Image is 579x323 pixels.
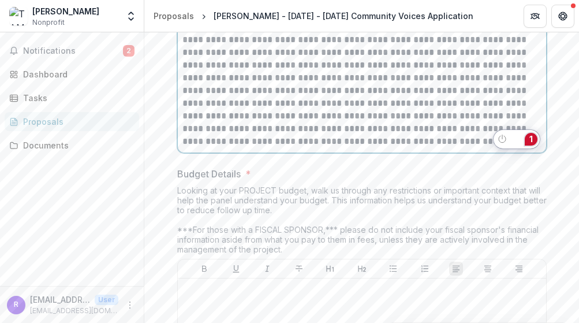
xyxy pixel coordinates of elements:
p: User [95,295,118,305]
button: Heading 2 [355,262,369,276]
button: More [123,298,137,312]
button: Align Right [512,262,526,276]
a: Proposals [149,8,199,24]
img: TAMARA RUSSELL [9,7,28,25]
a: Proposals [5,112,139,131]
span: Nonprofit [32,17,65,28]
div: [PERSON_NAME] - [DATE] - [DATE] Community Voices Application [214,10,473,22]
button: Heading 1 [323,262,337,276]
button: Bold [197,262,211,276]
button: Align Center [481,262,495,276]
div: Dashboard [23,68,130,80]
button: Strike [292,262,306,276]
span: Notifications [23,46,123,56]
div: revive.poc@gmail.com [14,301,18,309]
button: Ordered List [418,262,432,276]
div: Documents [23,139,130,151]
a: Tasks [5,88,139,107]
div: [PERSON_NAME] [32,5,99,17]
button: Partners [524,5,547,28]
button: Notifications2 [5,42,139,60]
div: Looking at your PROJECT budget, walk us through any restrictions or important context that will h... [177,185,547,259]
button: Italicize [260,262,274,276]
a: Dashboard [5,65,139,84]
button: Open entity switcher [123,5,139,28]
p: Budget Details [177,167,241,181]
nav: breadcrumb [149,8,478,24]
div: Tasks [23,92,130,104]
div: Proposals [23,116,130,128]
span: 2 [123,45,135,57]
div: Proposals [154,10,194,22]
button: Get Help [551,5,574,28]
p: [EMAIL_ADDRESS][DOMAIN_NAME] [30,294,90,306]
a: Documents [5,136,139,155]
button: Bullet List [386,262,400,276]
p: [EMAIL_ADDRESS][DOMAIN_NAME] [30,306,118,316]
button: Align Left [449,262,463,276]
button: Underline [229,262,243,276]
